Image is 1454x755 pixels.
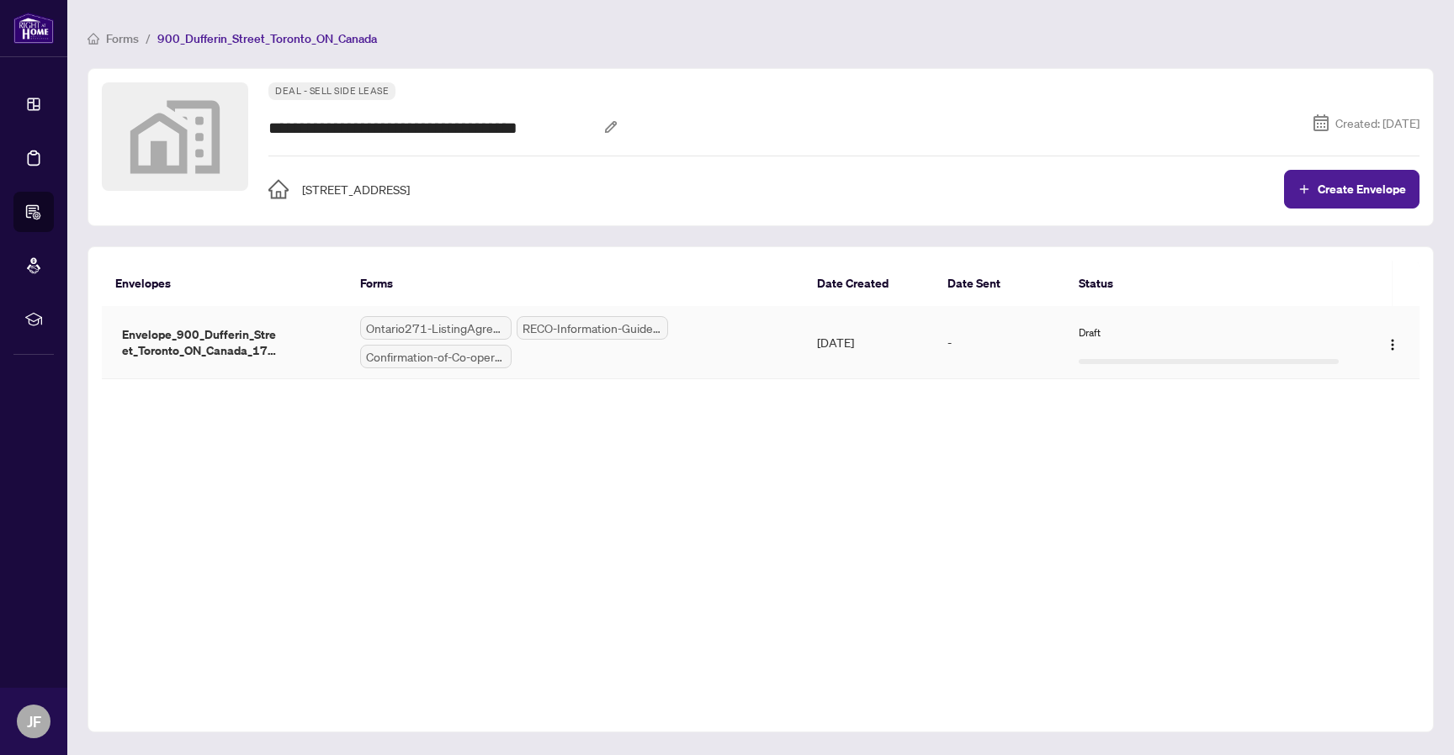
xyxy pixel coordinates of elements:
[1318,183,1406,195] span: Create Envelope
[804,306,934,379] td: [DATE]
[360,316,512,340] span: Ontario271-ListingAgreement-SellerDesignatedRepresentationAgreement.pdf
[268,82,395,100] span: Deal - Sell Side Lease
[115,326,284,359] span: Envelope_900_Dufferin_Street_Toronto_ON_Canada_1759936535550
[88,33,99,45] span: home
[157,31,377,46] span: 900_Dufferin_Street_Toronto_ON_Canada
[302,180,410,198] span: [STREET_ADDRESS]
[1386,338,1399,351] img: Logo
[347,261,804,306] th: Forms
[102,261,347,306] th: Envelopes
[804,261,934,306] th: Date Created
[1065,261,1352,306] th: Status
[146,29,151,48] li: /
[27,710,41,733] span: JF
[517,316,668,340] span: RECO-Information-Guide.pdf
[102,82,248,191] img: Property
[934,306,1064,379] td: -
[360,345,512,368] span: Confirmation-of-Co-operation-and-Representation-–-Tenant-Landlord.pdf
[1335,114,1420,132] span: Created: [DATE]
[1284,170,1420,209] button: Create Envelope
[106,31,139,46] span: Forms
[13,13,54,44] img: logo
[1379,329,1406,356] button: Logo
[1079,325,1101,341] span: Draft
[934,261,1064,306] th: Date Sent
